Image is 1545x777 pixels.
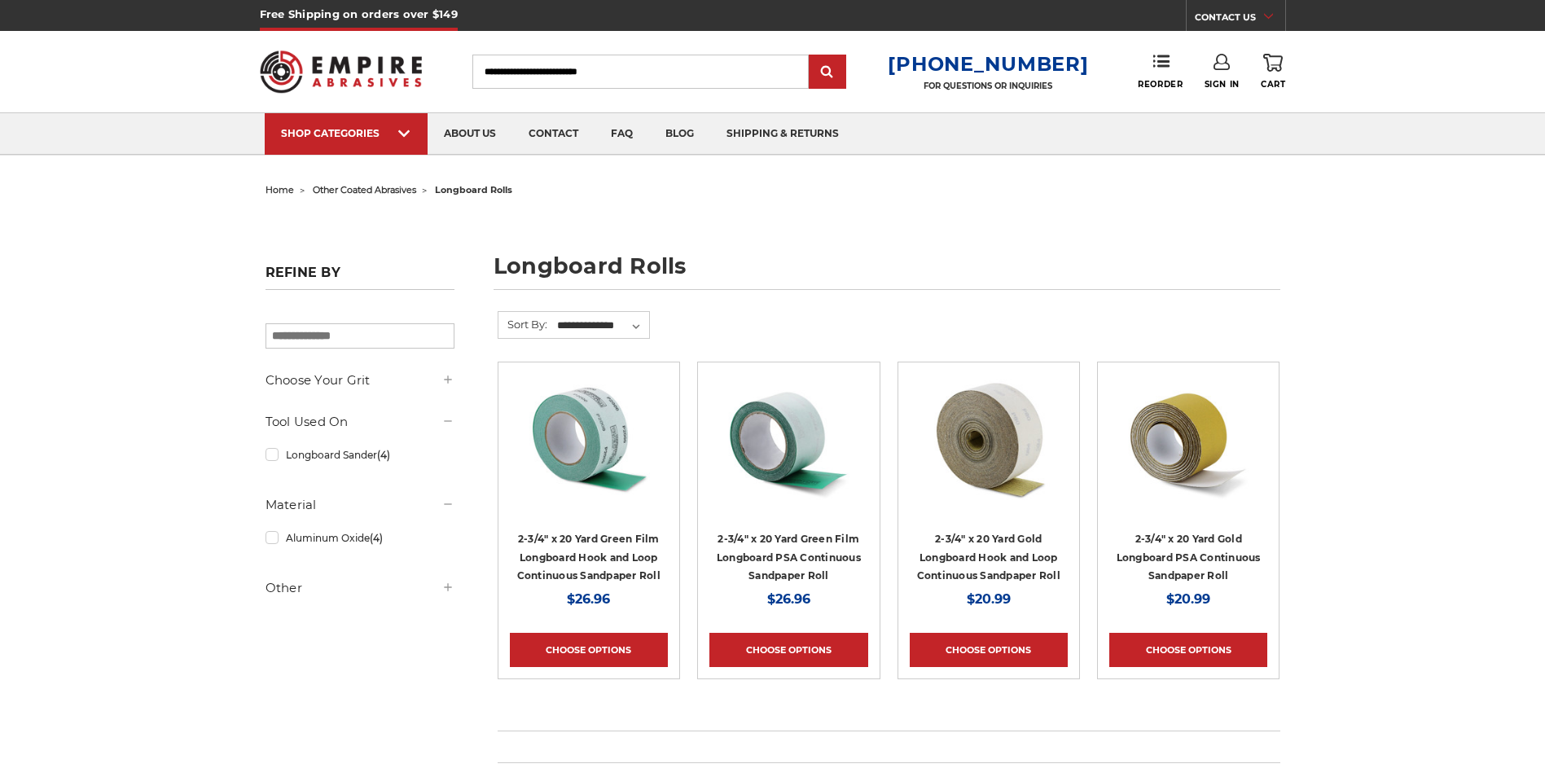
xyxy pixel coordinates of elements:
a: home [266,184,294,195]
a: Empire Abrasives 80 grit coarse gold sandpaper roll, 2 3/4" by 20 yards, unrolled end for quick i... [910,374,1068,532]
a: contact [512,113,595,155]
span: $20.99 [967,591,1011,607]
span: Sign In [1205,79,1240,90]
a: Reorder [1138,54,1183,89]
span: Cart [1261,79,1285,90]
a: 2-3/4" x 20 Yard Gold Longboard PSA Continuous Sandpaper Roll [1117,533,1261,582]
a: CONTACT US [1195,8,1285,31]
h5: Tool Used On [266,412,454,432]
a: Cart [1261,54,1285,90]
a: Choose Options [910,633,1068,667]
a: 2-3/4" x 20 Yard Green Film Longboard Hook and Loop Continuous Sandpaper Roll [517,533,661,582]
a: 2-3/4" x 20 Yard Green Film Longboard PSA Continuous Sandpaper Roll [717,533,861,582]
input: Submit [811,56,844,89]
span: $26.96 [767,591,810,607]
a: about us [428,113,512,155]
a: blog [649,113,710,155]
img: Black Hawk 400 Grit Gold PSA Sandpaper Roll, 2 3/4" wide, for final touches on surfaces. [1123,374,1253,504]
a: shipping & returns [710,113,855,155]
h5: Material [266,495,454,515]
h1: longboard rolls [494,255,1280,290]
span: longboard rolls [435,184,512,195]
p: FOR QUESTIONS OR INQUIRIES [888,81,1088,91]
a: 2-3/4" x 20 Yard Gold Longboard Hook and Loop Continuous Sandpaper Roll [917,533,1060,582]
select: Sort By: [555,314,649,338]
a: Choose Options [1109,633,1267,667]
a: Aluminum Oxide(4) [266,524,454,552]
a: Choose Options [510,633,668,667]
label: Sort By: [498,312,547,336]
img: Green Film Longboard Sandpaper Roll ideal for automotive sanding and bodywork preparation. [524,374,654,504]
a: [PHONE_NUMBER] [888,52,1088,76]
h5: Other [266,578,454,598]
img: Empire Abrasives [260,40,423,103]
h5: Refine by [266,265,454,290]
span: (4) [370,532,383,544]
a: Choose Options [709,633,867,667]
span: $26.96 [567,591,610,607]
span: (4) [377,449,390,461]
img: Premium Green Film Sandpaper Roll with PSA for professional-grade sanding, 2 3/4" x 20 yards. [723,374,854,504]
img: Empire Abrasives 80 grit coarse gold sandpaper roll, 2 3/4" by 20 yards, unrolled end for quick i... [924,374,1054,504]
a: other coated abrasives [313,184,416,195]
a: Black Hawk 400 Grit Gold PSA Sandpaper Roll, 2 3/4" wide, for final touches on surfaces. [1109,374,1267,532]
h5: Choose Your Grit [266,371,454,390]
div: SHOP CATEGORIES [281,127,411,139]
a: Longboard Sander(4) [266,441,454,469]
a: Green Film Longboard Sandpaper Roll ideal for automotive sanding and bodywork preparation. [510,374,668,532]
a: faq [595,113,649,155]
span: $20.99 [1166,591,1210,607]
a: Premium Green Film Sandpaper Roll with PSA for professional-grade sanding, 2 3/4" x 20 yards. [709,374,867,532]
span: Reorder [1138,79,1183,90]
